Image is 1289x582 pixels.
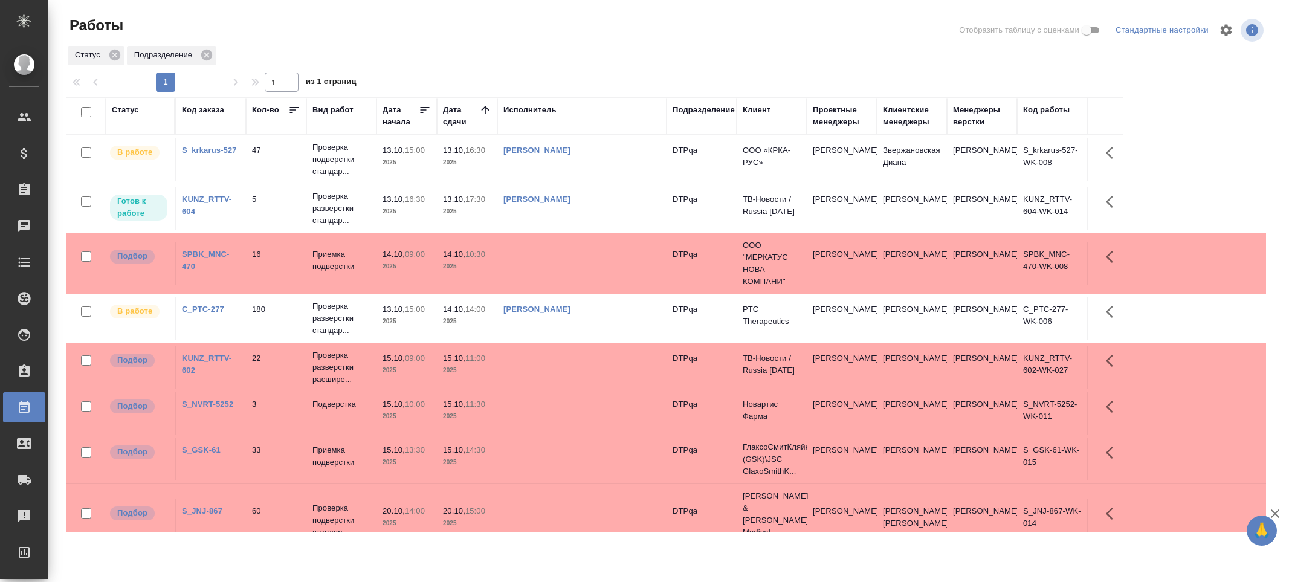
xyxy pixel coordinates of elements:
[673,104,735,116] div: Подразделение
[443,354,465,363] p: 15.10,
[443,364,491,377] p: 2025
[1099,438,1128,467] button: Здесь прячутся важные кнопки
[743,144,801,169] p: ООО «КРКА-РУС»
[443,456,491,468] p: 2025
[405,354,425,363] p: 09:00
[953,505,1011,517] p: [PERSON_NAME]
[743,490,801,551] p: [PERSON_NAME] & [PERSON_NAME] Medical, [GEOGRAPHIC_DATA]
[109,398,169,415] div: Можно подбирать исполнителей
[405,195,425,204] p: 16:30
[1099,242,1128,271] button: Здесь прячутся важные кнопки
[953,104,1011,128] div: Менеджеры верстки
[1212,16,1241,45] span: Настроить таблицу
[877,392,947,435] td: [PERSON_NAME]
[182,104,224,116] div: Код заказа
[182,195,231,216] a: KUNZ_RTTV-604
[807,346,877,389] td: [PERSON_NAME]
[667,392,737,435] td: DTPqa
[443,195,465,204] p: 13.10,
[443,305,465,314] p: 14.10,
[75,49,105,61] p: Статус
[1252,518,1272,543] span: 🙏
[312,141,370,178] p: Проверка подверстки стандар...
[953,398,1011,410] p: [PERSON_NAME]
[443,517,491,529] p: 2025
[1247,516,1277,546] button: 🙏
[1023,104,1070,116] div: Код работы
[807,438,877,480] td: [PERSON_NAME]
[66,16,123,35] span: Работы
[667,438,737,480] td: DTPqa
[117,195,160,219] p: Готов к работе
[383,456,431,468] p: 2025
[117,507,147,519] p: Подбор
[312,398,370,410] p: Подверстка
[117,305,152,317] p: В работе
[807,392,877,435] td: [PERSON_NAME]
[807,499,877,542] td: [PERSON_NAME]
[443,146,465,155] p: 13.10,
[807,138,877,181] td: [PERSON_NAME]
[465,445,485,454] p: 14:30
[443,250,465,259] p: 14.10,
[312,502,370,538] p: Проверка подверстки стандар...
[953,444,1011,456] p: [PERSON_NAME]
[877,187,947,230] td: [PERSON_NAME]
[1017,346,1087,389] td: KUNZ_RTTV-602-WK-027
[246,297,306,340] td: 180
[383,517,431,529] p: 2025
[1017,242,1087,285] td: SPBK_MNC-470-WK-008
[1113,21,1212,40] div: split button
[246,346,306,389] td: 22
[1017,438,1087,480] td: S_GSK-61-WK-015
[405,445,425,454] p: 13:30
[443,410,491,422] p: 2025
[182,354,231,375] a: KUNZ_RTTV-602
[312,444,370,468] p: Приемка подверстки
[246,499,306,542] td: 60
[443,445,465,454] p: 15.10,
[1099,499,1128,528] button: Здесь прячутся важные кнопки
[743,303,801,328] p: PTC Therapeutics
[743,239,801,288] p: ООО "МЕРКАТУС НОВА КОМПАНИ"
[503,195,570,204] a: [PERSON_NAME]
[883,104,941,128] div: Клиентские менеджеры
[405,399,425,409] p: 10:00
[667,138,737,181] td: DTPqa
[1017,187,1087,230] td: KUNZ_RTTV-604-WK-014
[383,104,419,128] div: Дата начала
[383,260,431,273] p: 2025
[503,305,570,314] a: [PERSON_NAME]
[383,205,431,218] p: 2025
[383,506,405,516] p: 20.10,
[109,505,169,522] div: Можно подбирать исполнителей
[117,146,152,158] p: В работе
[1241,19,1266,42] span: Посмотреть информацию
[1017,499,1087,542] td: S_JNJ-867-WK-014
[443,260,491,273] p: 2025
[312,104,354,116] div: Вид работ
[667,242,737,285] td: DTPqa
[182,305,224,314] a: C_PTC-277
[443,157,491,169] p: 2025
[312,300,370,337] p: Проверка разверстки стандар...
[405,250,425,259] p: 09:00
[443,399,465,409] p: 15.10,
[877,242,947,285] td: [PERSON_NAME]
[667,297,737,340] td: DTPqa
[127,46,216,65] div: Подразделение
[1099,392,1128,421] button: Здесь прячутся важные кнопки
[807,242,877,285] td: [PERSON_NAME]
[117,250,147,262] p: Подбор
[246,438,306,480] td: 33
[246,242,306,285] td: 16
[743,398,801,422] p: Новартис Фарма
[182,250,230,271] a: SPBK_MNC-470
[383,364,431,377] p: 2025
[877,438,947,480] td: [PERSON_NAME]
[182,146,237,155] a: S_krkarus-527
[959,24,1079,36] span: Отобразить таблицу с оценками
[383,315,431,328] p: 2025
[383,195,405,204] p: 13.10,
[383,250,405,259] p: 14.10,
